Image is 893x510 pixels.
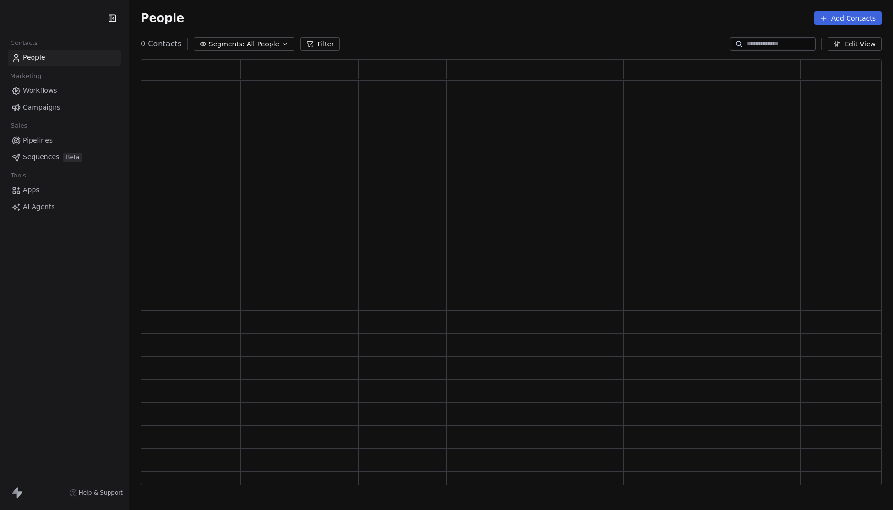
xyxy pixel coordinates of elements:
span: 0 Contacts [141,38,182,50]
span: People [141,11,184,25]
span: Marketing [6,69,45,83]
span: Beta [63,153,82,162]
span: People [23,53,45,63]
span: Campaigns [23,102,60,112]
button: Filter [300,37,340,51]
span: Help & Support [79,489,123,497]
a: Workflows [8,83,121,99]
span: Sales [7,119,32,133]
span: All People [247,39,279,49]
a: Apps [8,182,121,198]
a: Help & Support [69,489,123,497]
span: AI Agents [23,202,55,212]
span: Tools [7,168,30,183]
a: People [8,50,121,66]
a: SequencesBeta [8,149,121,165]
span: Workflows [23,86,57,96]
div: grid [141,81,889,486]
span: Apps [23,185,40,195]
a: AI Agents [8,199,121,215]
span: Segments: [209,39,245,49]
button: Edit View [828,37,882,51]
a: Campaigns [8,100,121,115]
span: Sequences [23,152,59,162]
span: Contacts [6,36,42,50]
span: Pipelines [23,135,53,145]
button: Add Contacts [814,11,882,25]
a: Pipelines [8,133,121,148]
